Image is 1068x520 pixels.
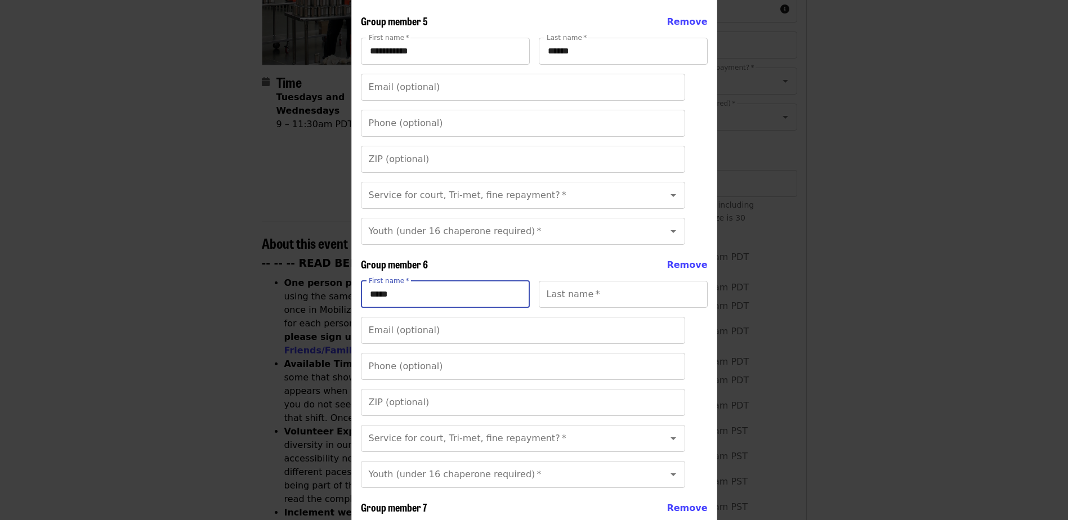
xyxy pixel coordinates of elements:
[539,38,708,65] input: Last name
[667,15,707,29] button: Remove
[361,389,685,416] input: ZIP (optional)
[361,14,428,28] span: Group member 5
[361,257,428,271] span: Group member 6
[361,317,685,344] input: Email (optional)
[667,501,707,515] button: Remove
[667,503,707,513] span: Remove
[667,258,707,272] button: Remove
[361,500,427,514] span: Group member 7
[361,281,530,308] input: First name
[369,277,409,284] label: First name
[361,353,685,380] input: Phone (optional)
[547,34,587,41] label: Last name
[361,110,685,137] input: Phone (optional)
[361,38,530,65] input: First name
[667,259,707,270] span: Remove
[665,223,681,239] button: Open
[665,467,681,482] button: Open
[665,431,681,446] button: Open
[361,74,685,101] input: Email (optional)
[369,34,409,41] label: First name
[667,16,707,27] span: Remove
[665,187,681,203] button: Open
[361,146,685,173] input: ZIP (optional)
[539,281,708,308] input: Last name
